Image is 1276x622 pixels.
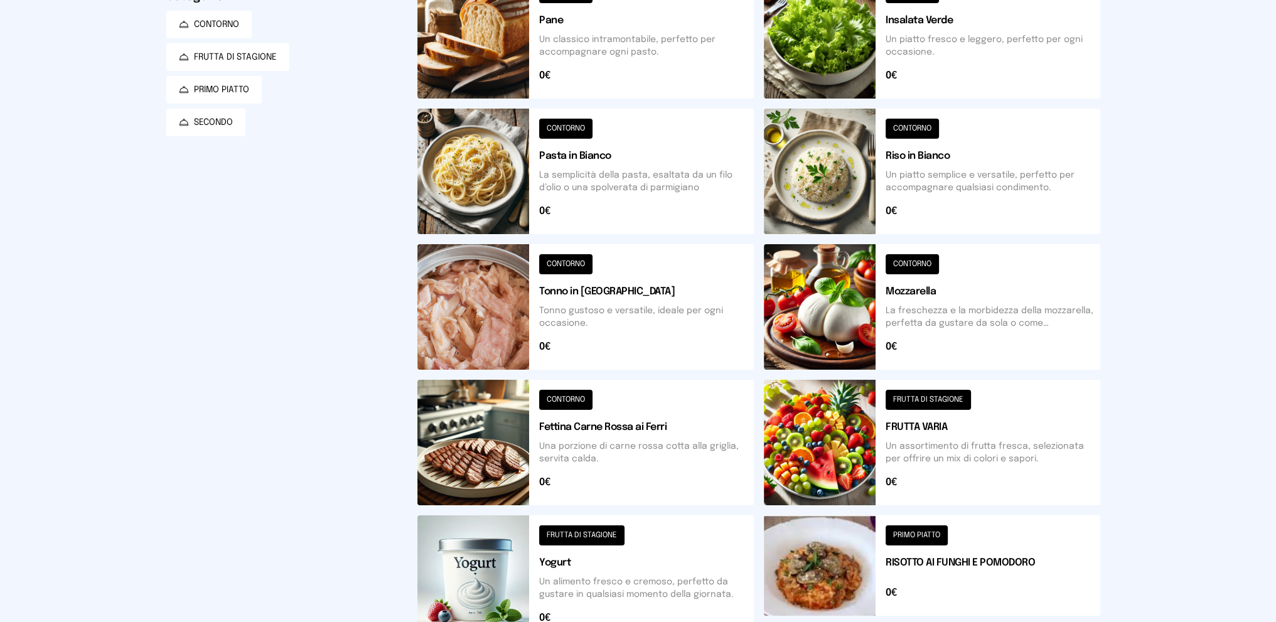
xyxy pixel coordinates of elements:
span: SECONDO [194,116,233,129]
button: PRIMO PIATTO [166,76,262,104]
button: CONTORNO [166,11,252,38]
span: FRUTTA DI STAGIONE [194,51,277,63]
span: PRIMO PIATTO [194,83,249,96]
span: CONTORNO [194,18,239,31]
button: FRUTTA DI STAGIONE [166,43,289,71]
button: SECONDO [166,109,245,136]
